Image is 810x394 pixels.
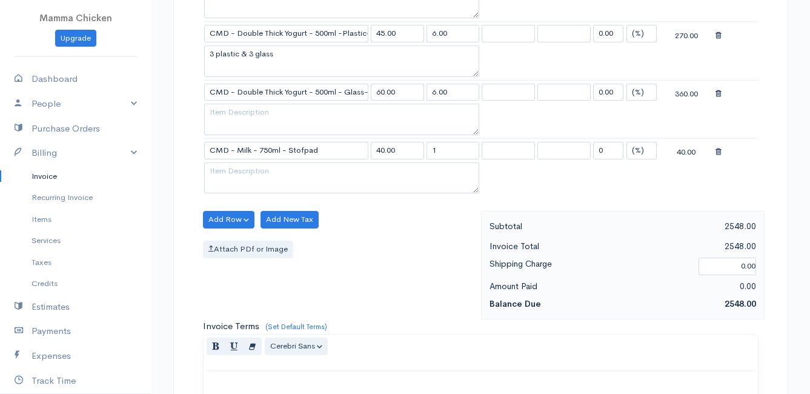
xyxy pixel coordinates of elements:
[660,27,713,42] div: 270.00
[203,319,259,333] label: Invoice Terms
[660,85,713,100] div: 360.00
[623,219,762,234] div: 2548.00
[483,256,692,276] div: Shipping Charge
[55,30,96,47] a: Upgrade
[270,341,315,351] span: Cerebri Sans
[204,142,368,159] input: Item Name
[483,279,623,294] div: Amount Paid
[204,84,368,101] input: Item Name
[203,211,254,229] button: Add Row
[265,322,327,332] a: (Set Default Terms)
[623,279,762,294] div: 0.00
[207,338,225,355] button: Bold (CTRL+B)
[483,219,623,234] div: Subtotal
[725,298,756,309] span: 2548.00
[660,143,713,158] div: 40.00
[265,338,328,355] button: Font Family
[623,239,762,254] div: 2548.00
[243,338,262,355] button: Remove Font Style (CTRL+\)
[39,12,112,24] span: Mamma Chicken
[483,239,623,254] div: Invoice Total
[225,338,244,355] button: Underline (CTRL+U)
[261,211,319,229] button: Add New Tax
[204,25,368,42] input: Item Name
[203,241,293,258] label: Attach PDf or Image
[490,298,541,309] strong: Balance Due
